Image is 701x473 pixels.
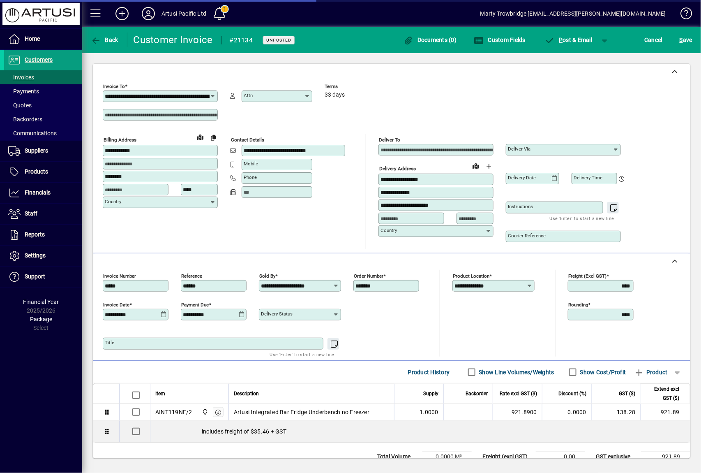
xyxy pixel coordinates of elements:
[574,175,602,181] mat-label: Delivery time
[8,116,42,123] span: Backorders
[4,126,82,140] a: Communications
[25,147,48,154] span: Suppliers
[234,408,370,416] span: Artusi Integrated Bar Fridge Underbench no Freezer
[105,340,114,345] mat-label: Title
[109,6,135,21] button: Add
[558,389,586,398] span: Discount (%)
[579,368,626,376] label: Show Cost/Profit
[508,233,546,239] mat-label: Courier Reference
[325,92,345,98] span: 33 days
[4,267,82,287] a: Support
[423,389,438,398] span: Supply
[244,93,253,98] mat-label: Attn
[207,131,220,144] button: Copy to Delivery address
[498,408,537,416] div: 921.8900
[568,302,588,308] mat-label: Rounding
[401,32,459,47] button: Documents (0)
[325,84,374,89] span: Terms
[135,6,161,21] button: Profile
[4,112,82,126] a: Backorders
[420,408,439,416] span: 1.0000
[466,389,488,398] span: Backorder
[91,37,118,43] span: Back
[674,2,691,28] a: Knowledge Base
[23,299,59,305] span: Financial Year
[680,33,692,46] span: ave
[550,213,614,223] mat-hint: Use 'Enter' to start a new line
[25,252,46,259] span: Settings
[408,366,450,379] span: Product History
[194,130,207,144] a: View on map
[4,84,82,98] a: Payments
[8,102,32,109] span: Quotes
[354,273,383,279] mat-label: Order number
[542,404,591,421] td: 0.0000
[379,137,400,143] mat-label: Deliver To
[678,32,694,47] button: Save
[82,32,127,47] app-page-header-button: Back
[4,162,82,182] a: Products
[536,452,585,462] td: 0.00
[630,365,672,380] button: Product
[380,227,397,233] mat-label: Country
[161,7,206,20] div: Artusi Pacific Ltd
[25,189,51,196] span: Financials
[103,302,129,308] mat-label: Invoice date
[25,231,45,238] span: Reports
[472,32,528,47] button: Custom Fields
[89,32,120,47] button: Back
[508,175,536,181] mat-label: Delivery date
[266,37,291,43] span: Unposted
[4,204,82,224] a: Staff
[469,159,482,172] a: View on map
[568,273,606,279] mat-label: Freight (excl GST)
[477,368,554,376] label: Show Line Volumes/Weights
[8,74,34,81] span: Invoices
[25,35,40,42] span: Home
[4,98,82,112] a: Quotes
[405,365,453,380] button: Product History
[422,452,472,462] td: 0.0000 M³
[4,183,82,203] a: Financials
[103,83,125,89] mat-label: Invoice To
[134,33,213,46] div: Customer Invoice
[261,311,293,317] mat-label: Delivery status
[474,37,526,43] span: Custom Fields
[619,389,636,398] span: GST ($)
[545,37,593,43] span: ost & Email
[4,246,82,266] a: Settings
[4,225,82,245] a: Reports
[373,452,422,462] td: Total Volume
[4,70,82,84] a: Invoices
[592,452,641,462] td: GST exclusive
[230,34,253,47] div: #21134
[645,33,663,46] span: Cancel
[641,404,690,421] td: 921.89
[30,316,52,322] span: Package
[244,161,258,167] mat-label: Mobile
[478,452,536,462] td: Freight (excl GST)
[646,385,680,403] span: Extend excl GST ($)
[404,37,457,43] span: Documents (0)
[508,146,530,152] mat-label: Deliver via
[4,29,82,49] a: Home
[643,32,665,47] button: Cancel
[25,56,53,63] span: Customers
[480,7,666,20] div: Marty Trowbridge [EMAIL_ADDRESS][PERSON_NAME][DOMAIN_NAME]
[181,273,202,279] mat-label: Reference
[105,199,121,204] mat-label: Country
[200,408,209,417] span: Main Warehouse
[244,174,257,180] mat-label: Phone
[559,37,563,43] span: P
[150,421,690,442] div: includes freight of $35.46 + GST
[541,32,597,47] button: Post & Email
[508,204,533,209] mat-label: Instructions
[641,452,690,462] td: 921.89
[453,273,489,279] mat-label: Product location
[270,350,334,359] mat-hint: Use 'Enter' to start a new line
[8,130,57,137] span: Communications
[634,366,668,379] span: Product
[234,389,259,398] span: Description
[259,273,275,279] mat-label: Sold by
[103,273,136,279] mat-label: Invoice number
